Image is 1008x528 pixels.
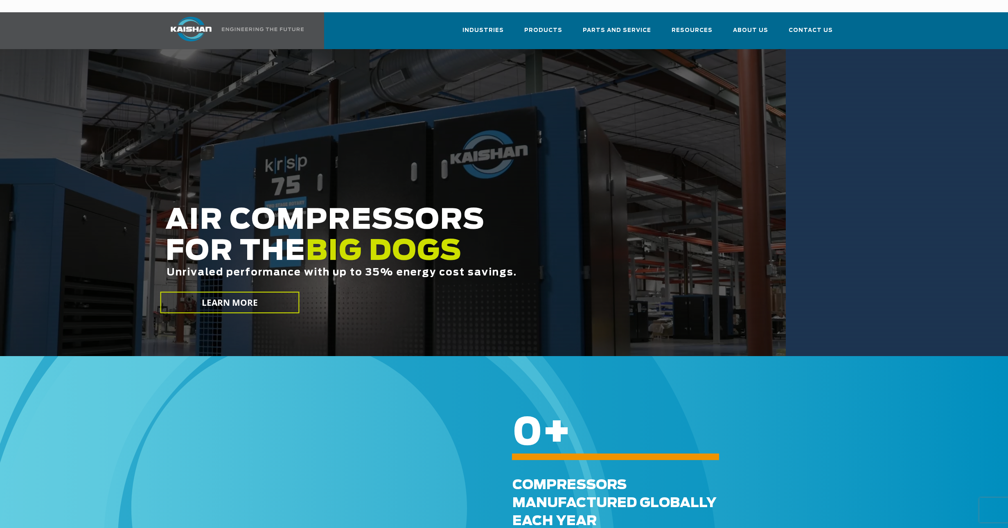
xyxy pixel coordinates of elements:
[222,27,304,31] img: Engineering the future
[733,26,768,35] span: About Us
[789,20,833,47] a: Contact Us
[306,238,462,266] span: BIG DOGS
[512,428,967,439] h6: +
[583,26,651,35] span: Parts and Service
[462,20,504,47] a: Industries
[524,26,562,35] span: Products
[672,26,713,35] span: Resources
[160,292,299,314] a: LEARN MORE
[512,415,542,452] span: 0
[462,26,504,35] span: Industries
[160,12,305,49] a: Kaishan USA
[583,20,651,47] a: Parts and Service
[167,268,517,278] span: Unrivaled performance with up to 35% energy cost savings.
[201,297,258,309] span: LEARN MORE
[733,20,768,47] a: About Us
[165,205,728,304] h2: AIR COMPRESSORS FOR THE
[524,20,562,47] a: Products
[160,17,222,41] img: kaishan logo
[789,26,833,35] span: Contact Us
[672,20,713,47] a: Resources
